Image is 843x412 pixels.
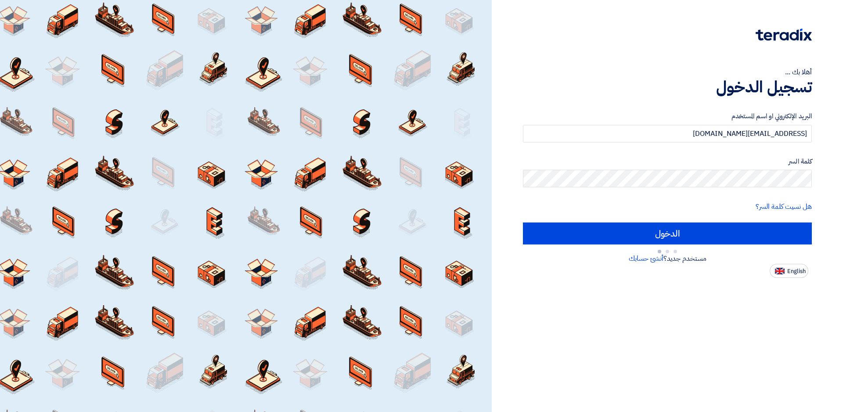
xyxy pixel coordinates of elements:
input: أدخل بريد العمل الإلكتروني او اسم المستخدم الخاص بك ... [523,125,812,142]
input: الدخول [523,222,812,244]
label: البريد الإلكتروني او اسم المستخدم [523,111,812,121]
a: هل نسيت كلمة السر؟ [756,201,812,212]
img: Teradix logo [756,29,812,41]
a: أنشئ حسابك [629,253,663,264]
label: كلمة السر [523,157,812,167]
button: English [770,264,808,278]
div: أهلا بك ... [523,67,812,77]
img: en-US.png [775,268,785,274]
div: مستخدم جديد؟ [523,253,812,264]
h1: تسجيل الدخول [523,77,812,97]
span: English [787,268,806,274]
